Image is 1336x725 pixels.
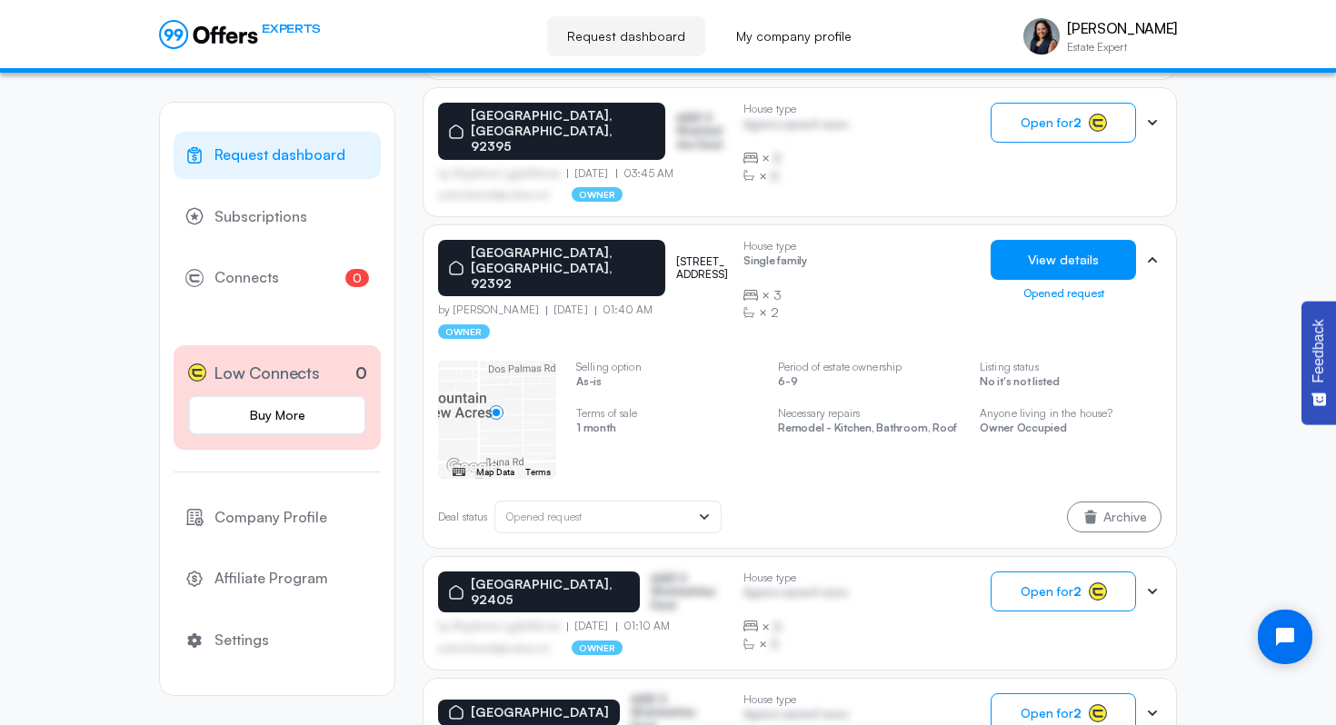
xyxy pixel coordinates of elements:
[743,635,848,653] div: ×
[743,586,848,603] p: Agrwsv qwervf oiuns
[1073,114,1082,130] strong: 2
[771,303,779,322] span: 2
[743,571,848,584] p: House type
[743,693,848,706] p: House type
[991,103,1136,143] button: Open for2
[567,167,616,180] p: [DATE]
[174,254,381,302] a: Connects0
[547,16,705,56] a: Request dashboard
[743,149,848,167] div: ×
[743,618,848,636] div: ×
[771,635,779,653] span: B
[980,375,1162,392] p: No it's not listed
[743,286,807,304] div: ×
[471,108,654,154] p: [GEOGRAPHIC_DATA], [GEOGRAPHIC_DATA], 92395
[676,112,729,151] p: ASDF S Sfasfdasfdas Dasd
[174,494,381,541] a: Company Profile
[743,103,848,115] p: House type
[471,705,609,720] p: [GEOGRAPHIC_DATA]
[572,641,623,655] p: owner
[773,286,782,304] span: 3
[159,20,320,49] a: EXPERTS
[214,506,327,530] span: Company Profile
[1021,706,1082,720] span: Open for
[743,303,807,322] div: ×
[1067,42,1177,53] p: Estate Expert
[743,118,848,135] p: Agrwsv qwervf oiuns
[616,167,674,180] p: 03:45 AM
[991,240,1136,280] button: View details
[773,149,782,167] span: B
[546,303,595,316] p: [DATE]
[572,187,623,202] p: owner
[214,629,269,652] span: Settings
[438,620,567,632] p: by Afgdsrwe Ljgjkdfsbvas
[438,511,487,523] p: Deal status
[778,407,960,420] p: Necessary repairs
[1023,18,1060,55] img: Vivienne Haroun
[595,303,653,316] p: 01:40 AM
[214,360,320,386] span: Low Connects
[471,245,654,291] p: [GEOGRAPHIC_DATA], [GEOGRAPHIC_DATA], 92392
[980,361,1162,373] p: Listing status
[616,620,671,632] p: 01:10 AM
[214,205,307,229] span: Subscriptions
[345,269,369,287] span: 0
[1311,319,1327,382] span: Feedback
[771,167,779,185] span: B
[778,375,960,392] p: 6-9
[1301,301,1336,424] button: Feedback - Show survey
[778,361,960,453] swiper-slide: 3 / 4
[506,510,582,523] span: Opened request
[716,16,872,56] a: My company profile
[1021,115,1082,130] span: Open for
[980,422,1162,439] p: Owner Occupied
[980,361,1162,453] swiper-slide: 4 / 4
[262,20,320,37] span: EXPERTS
[1021,584,1082,599] span: Open for
[576,361,758,373] p: Selling option
[174,555,381,602] a: Affiliate Program
[778,361,960,373] p: Period of estate ownership
[438,303,546,316] p: by [PERSON_NAME]
[1073,583,1082,599] strong: 2
[576,407,758,420] p: Terms of sale
[743,240,807,253] p: House type
[991,287,1136,300] div: Opened request
[576,361,758,453] swiper-slide: 2 / 4
[773,618,782,636] span: B
[1103,511,1147,523] span: Archive
[1067,502,1162,532] button: Archive
[214,266,279,290] span: Connects
[438,361,556,479] swiper-slide: 1 / 4
[174,617,381,664] a: Settings
[576,375,758,392] p: As-is
[576,422,758,439] p: 1 month
[778,422,960,439] p: Remodel - Kitchen, Bathroom, Roof
[980,407,1162,420] p: Anyone living in the house?
[214,144,345,167] span: Request dashboard
[174,132,381,179] a: Request dashboard
[743,254,807,272] p: Single family
[355,361,367,385] p: 0
[188,395,366,435] a: Buy More
[438,324,490,339] p: owner
[438,167,567,180] p: by Afgdsrwe Ljgjkdfsbvas
[438,642,550,653] p: asdfasdfasasfd@asdfasd.asf
[471,577,629,608] p: [GEOGRAPHIC_DATA], 92405
[1242,594,1328,680] iframe: Tidio Chat
[651,572,729,611] p: ASDF S Sfasfdasfdas Dasd
[214,567,328,591] span: Affiliate Program
[676,255,729,282] p: [STREET_ADDRESS]
[991,571,1136,611] button: Open for2
[438,189,550,200] p: asdfasdfasasfd@asdfasd.asf
[743,167,848,185] div: ×
[1067,20,1177,37] p: [PERSON_NAME]
[743,708,848,725] p: Agrwsv qwervf oiuns
[567,620,616,632] p: [DATE]
[1073,705,1082,720] strong: 2
[174,194,381,241] a: Subscriptions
